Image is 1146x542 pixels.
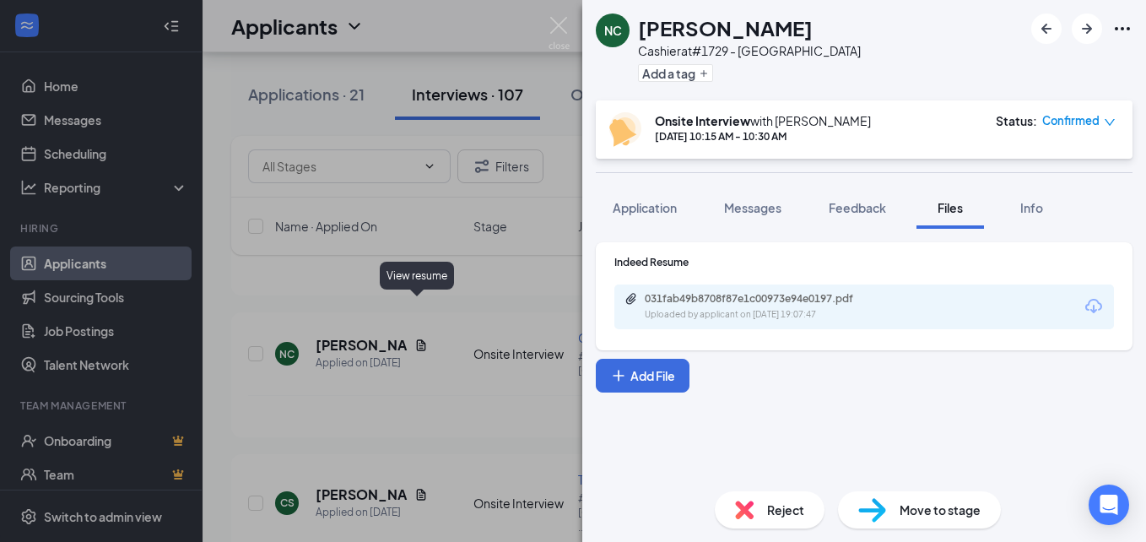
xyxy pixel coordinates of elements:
[724,200,781,215] span: Messages
[829,200,886,215] span: Feedback
[1077,19,1097,39] svg: ArrowRight
[638,14,813,42] h1: [PERSON_NAME]
[604,22,622,39] div: NC
[1036,19,1057,39] svg: ArrowLeftNew
[610,367,627,384] svg: Plus
[767,501,804,519] span: Reject
[938,200,963,215] span: Files
[1072,14,1102,44] button: ArrowRight
[638,42,861,59] div: Cashier at #1729 - [GEOGRAPHIC_DATA]
[655,112,871,129] div: with [PERSON_NAME]
[596,359,689,393] button: Add FilePlus
[1112,19,1132,39] svg: Ellipses
[645,292,881,306] div: 031fab49b8708f87e1c00973e94e0197.pdf
[645,308,898,322] div: Uploaded by applicant on [DATE] 19:07:47
[1089,485,1129,525] div: Open Intercom Messenger
[624,292,638,306] svg: Paperclip
[655,113,750,128] b: Onsite Interview
[1042,112,1100,129] span: Confirmed
[624,292,898,322] a: Paperclip031fab49b8708f87e1c00973e94e0197.pdfUploaded by applicant on [DATE] 19:07:47
[1084,296,1104,317] svg: Download
[1104,117,1116,128] span: down
[1020,200,1043,215] span: Info
[614,255,1114,269] div: Indeed Resume
[380,262,454,290] div: View resume
[613,200,677,215] span: Application
[655,129,871,144] div: [DATE] 10:15 AM - 10:30 AM
[1031,14,1062,44] button: ArrowLeftNew
[996,112,1037,129] div: Status :
[638,64,713,82] button: PlusAdd a tag
[699,68,709,79] svg: Plus
[900,501,981,519] span: Move to stage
